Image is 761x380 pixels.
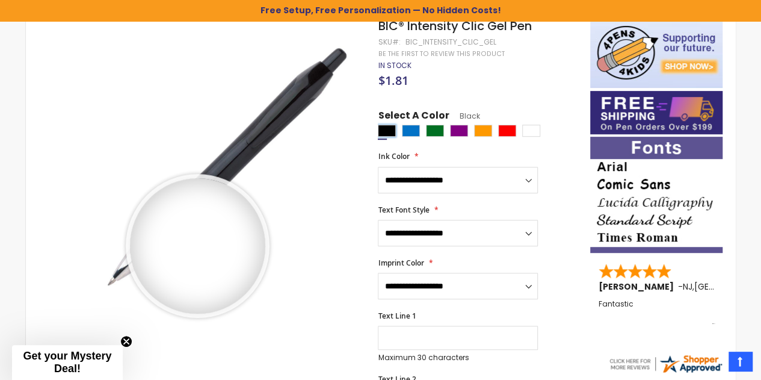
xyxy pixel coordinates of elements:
[729,352,752,371] a: Top
[378,17,531,34] span: BIC® Intensity Clic Gel Pen
[378,151,409,161] span: Ink Color
[378,109,449,125] span: Select A Color
[378,60,411,70] span: In stock
[599,281,678,293] span: [PERSON_NAME]
[683,281,692,293] span: NJ
[450,125,468,137] div: Purple
[378,49,504,58] a: Be the first to review this product
[498,125,516,137] div: Red
[426,125,444,137] div: Green
[522,125,540,137] div: White
[12,345,123,380] div: Get your Mystery Deal!Close teaser
[87,36,362,311] img: bic_intensity_clic_side_black_1.jpg
[378,205,429,215] span: Text Font Style
[449,111,479,121] span: Black
[23,350,111,375] span: Get your Mystery Deal!
[474,125,492,137] div: Orange
[378,311,416,321] span: Text Line 1
[608,353,723,375] img: 4pens.com widget logo
[378,72,408,89] span: $1.81
[378,61,411,70] div: Availability
[590,18,722,88] img: 4pens 4 kids
[405,37,496,47] div: bic_intensity_clic_gel
[378,353,538,363] p: Maximum 30 characters
[378,125,396,137] div: Black
[599,300,715,326] div: Fantastic
[608,367,723,377] a: 4pens.com certificate URL
[378,258,424,268] span: Imprint Color
[590,137,722,253] img: font-personalization-examples
[378,37,400,47] strong: SKU
[590,91,722,134] img: Free shipping on orders over $199
[402,125,420,137] div: Blue Light
[120,335,132,347] button: Close teaser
